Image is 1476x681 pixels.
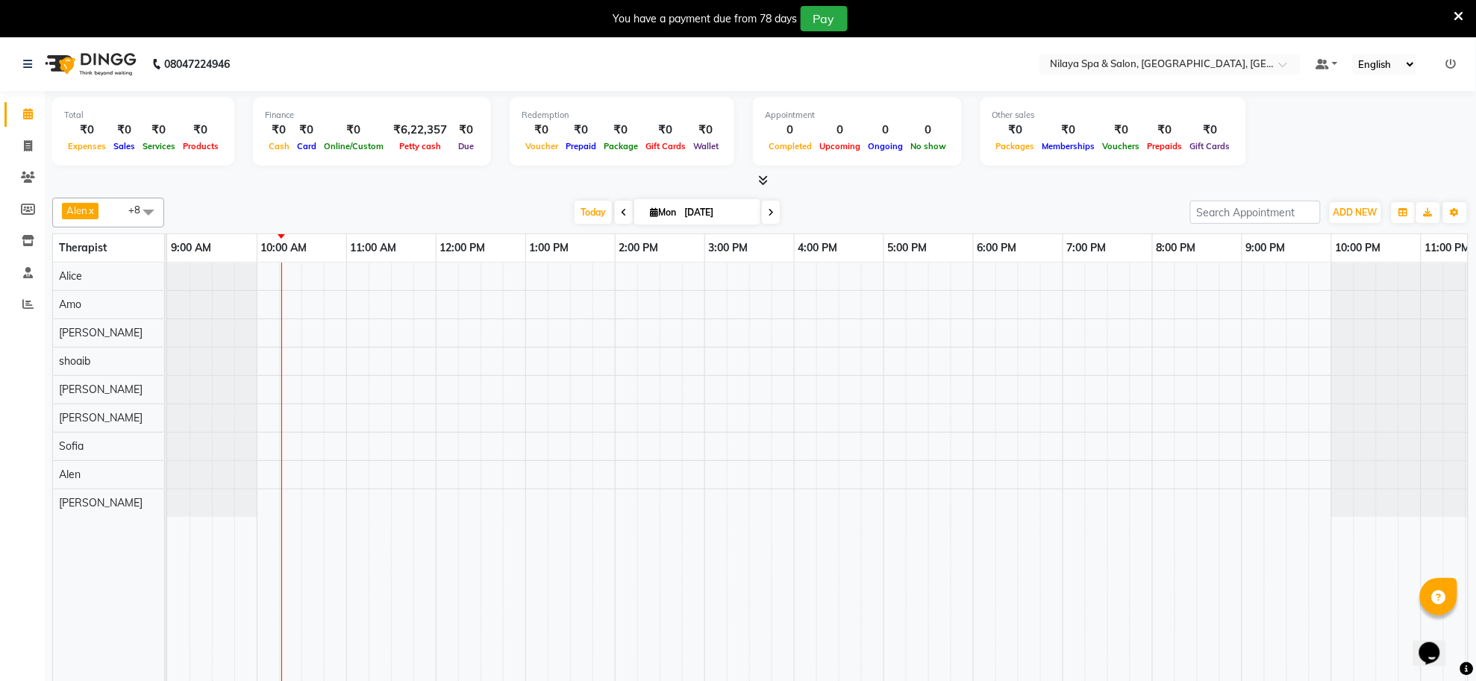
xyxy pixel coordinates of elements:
[562,122,600,139] div: ₹0
[992,122,1039,139] div: ₹0
[64,141,110,151] span: Expenses
[575,201,612,224] span: Today
[1330,202,1381,223] button: ADD NEW
[689,141,722,151] span: Wallet
[1190,201,1321,224] input: Search Appointment
[1242,237,1289,259] a: 9:00 PM
[992,141,1039,151] span: Packages
[265,141,293,151] span: Cash
[1099,141,1144,151] span: Vouchers
[765,141,816,151] span: Completed
[765,122,816,139] div: 0
[59,496,143,509] span: [PERSON_NAME]
[616,237,663,259] a: 2:00 PM
[795,237,842,259] a: 4:00 PM
[1099,122,1144,139] div: ₹0
[59,411,143,424] span: [PERSON_NAME]
[59,468,81,481] span: Alen
[680,201,754,224] input: 2025-09-01
[59,326,143,339] span: [PERSON_NAME]
[816,141,864,151] span: Upcoming
[1039,141,1099,151] span: Memberships
[1144,122,1186,139] div: ₹0
[705,237,752,259] a: 3:00 PM
[387,122,453,139] div: ₹6,22,357
[1413,621,1461,666] iframe: chat widget
[1332,237,1385,259] a: 10:00 PM
[600,141,642,151] span: Package
[38,43,140,85] img: logo
[600,122,642,139] div: ₹0
[642,141,689,151] span: Gift Cards
[320,141,387,151] span: Online/Custom
[139,122,179,139] div: ₹0
[347,237,401,259] a: 11:00 AM
[59,298,81,311] span: Amo
[907,141,950,151] span: No show
[884,237,931,259] a: 5:00 PM
[59,354,90,368] span: shoaib
[1186,141,1234,151] span: Gift Cards
[454,141,478,151] span: Due
[59,383,143,396] span: [PERSON_NAME]
[293,122,320,139] div: ₹0
[179,141,222,151] span: Products
[110,141,139,151] span: Sales
[1422,237,1475,259] a: 11:00 PM
[293,141,320,151] span: Card
[437,237,490,259] a: 12:00 PM
[1153,237,1200,259] a: 8:00 PM
[87,204,94,216] a: x
[864,122,907,139] div: 0
[257,237,311,259] a: 10:00 AM
[974,237,1021,259] a: 6:00 PM
[864,141,907,151] span: Ongoing
[1039,122,1099,139] div: ₹0
[646,207,680,218] span: Mon
[453,122,479,139] div: ₹0
[907,122,950,139] div: 0
[64,109,222,122] div: Total
[110,122,139,139] div: ₹0
[179,122,222,139] div: ₹0
[164,43,230,85] b: 08047224946
[522,141,562,151] span: Voucher
[689,122,722,139] div: ₹0
[59,269,82,283] span: Alice
[526,237,573,259] a: 1:00 PM
[1333,207,1378,218] span: ADD NEW
[64,122,110,139] div: ₹0
[320,122,387,139] div: ₹0
[265,122,293,139] div: ₹0
[59,241,107,254] span: Therapist
[59,439,84,453] span: Sofia
[1144,141,1186,151] span: Prepaids
[395,141,445,151] span: Petty cash
[816,122,864,139] div: 0
[522,122,562,139] div: ₹0
[139,141,179,151] span: Services
[167,237,215,259] a: 9:00 AM
[801,6,848,31] button: Pay
[992,109,1234,122] div: Other sales
[613,11,798,27] div: You have a payment due from 78 days
[265,109,479,122] div: Finance
[1186,122,1234,139] div: ₹0
[765,109,950,122] div: Appointment
[66,204,87,216] span: Alen
[1063,237,1110,259] a: 7:00 PM
[128,204,151,216] span: +8
[562,141,600,151] span: Prepaid
[642,122,689,139] div: ₹0
[522,109,722,122] div: Redemption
